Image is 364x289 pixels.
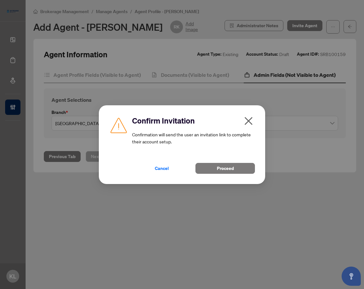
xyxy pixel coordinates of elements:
img: Caution Icon [109,116,128,135]
article: Confirmation will send the user an invitation link to complete their account setup. [132,131,255,145]
span: Cancel [155,163,169,173]
button: Cancel [132,163,192,174]
h2: Confirm Invitation [132,116,255,126]
span: Proceed [217,163,234,173]
button: Open asap [342,267,361,286]
span: close [243,116,254,126]
button: Proceed [195,163,255,174]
